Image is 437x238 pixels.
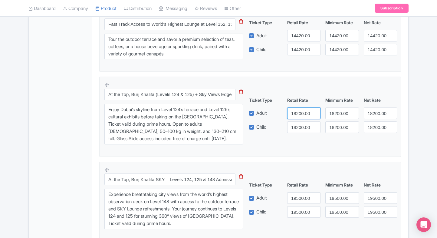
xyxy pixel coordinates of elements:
[285,97,323,103] div: Retail Rate
[256,124,267,131] label: Child
[323,97,361,103] div: Minimum Rate
[325,192,359,204] input: 0.0
[287,44,320,55] input: 0.0
[104,174,235,185] input: Option Name
[287,121,320,133] input: 0.0
[416,217,431,232] div: Open Intercom Messenger
[256,32,267,39] label: Adult
[247,19,285,26] div: Ticket Type
[247,182,285,188] div: Ticket Type
[256,46,267,53] label: Child
[325,121,359,133] input: 0.0
[247,97,285,103] div: Ticket Type
[256,110,267,117] label: Adult
[364,44,397,55] input: 0.0
[364,107,397,119] input: 0.0
[104,89,235,100] input: Option Name
[325,107,359,119] input: 0.0
[323,182,361,188] div: Minimum Rate
[375,4,409,13] a: Subscription
[287,206,320,218] input: 0.0
[364,121,397,133] input: 0.0
[325,206,359,218] input: 0.0
[287,192,320,204] input: 0.0
[325,44,359,55] input: 0.0
[325,30,359,41] input: 0.0
[104,104,243,144] textarea: Enjoy Dubai’s skyline from Level 124’s terrace and Level 125’s cultural exhibits before taking on...
[285,19,323,26] div: Retail Rate
[361,182,399,188] div: Net Rate
[361,19,399,26] div: Net Rate
[104,189,243,229] textarea: Experience breathtaking city views from the world’s highest observation deck on Level 148 with ac...
[256,195,267,202] label: Adult
[287,107,320,119] input: 0.0
[104,34,243,60] textarea: Tour the outdoor terrace and savor a premium selection of teas, coffees, or a house beverage or s...
[361,97,399,103] div: Net Rate
[323,19,361,26] div: Minimum Rate
[285,182,323,188] div: Retail Rate
[287,30,320,41] input: 0.0
[364,206,397,218] input: 0.0
[104,18,235,30] input: Option Name
[364,30,397,41] input: 0.0
[364,192,397,204] input: 0.0
[256,209,267,216] label: Child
